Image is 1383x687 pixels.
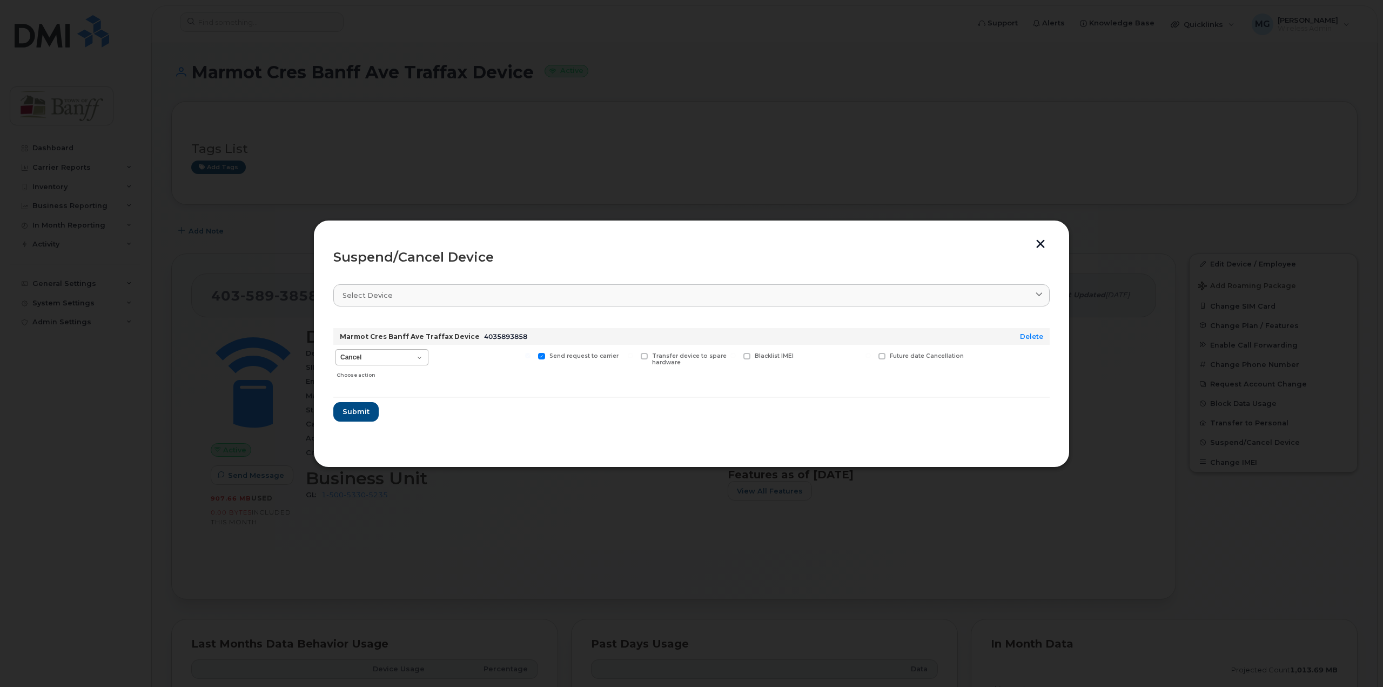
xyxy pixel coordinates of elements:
[343,406,370,417] span: Submit
[525,353,531,358] input: Send request to carrier
[755,352,794,359] span: Blacklist IMEI
[549,352,619,359] span: Send request to carrier
[333,402,379,422] button: Submit
[865,353,871,358] input: Future date Cancellation
[333,251,1050,264] div: Suspend/Cancel Device
[333,284,1050,306] a: Select device
[652,352,727,366] span: Transfer device to spare hardware
[890,352,964,359] span: Future date Cancellation
[337,366,428,379] div: Choose action
[1020,332,1043,341] a: Delete
[484,332,527,341] span: 4035893858
[343,290,393,301] span: Select device
[628,353,633,358] input: Transfer device to spare hardware
[340,332,480,341] strong: Marmot Cres Banff Ave Traffax Device
[730,353,736,358] input: Blacklist IMEI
